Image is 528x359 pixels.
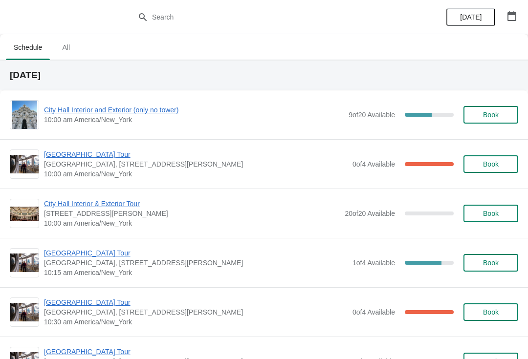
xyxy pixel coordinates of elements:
span: [GEOGRAPHIC_DATA] Tour [44,347,348,357]
span: 10:00 am America/New_York [44,218,340,228]
span: Book [483,160,499,168]
span: City Hall Interior and Exterior (only no tower) [44,105,344,115]
button: Book [463,303,518,321]
span: Schedule [6,39,50,56]
img: City Hall Tower Tour | City Hall Visitor Center, 1400 John F Kennedy Boulevard Suite 121, Philade... [10,253,39,273]
span: 0 of 4 Available [352,308,395,316]
span: Book [483,308,499,316]
span: All [54,39,78,56]
span: [STREET_ADDRESS][PERSON_NAME] [44,209,340,218]
span: [GEOGRAPHIC_DATA], [STREET_ADDRESS][PERSON_NAME] [44,258,348,268]
button: Book [463,254,518,272]
span: [GEOGRAPHIC_DATA] Tour [44,297,348,307]
span: 0 of 4 Available [352,160,395,168]
span: 10:30 am America/New_York [44,317,348,327]
span: 10:15 am America/New_York [44,268,348,277]
span: 9 of 20 Available [349,111,395,119]
span: 10:00 am America/New_York [44,169,348,179]
button: Book [463,205,518,222]
span: [GEOGRAPHIC_DATA], [STREET_ADDRESS][PERSON_NAME] [44,159,348,169]
span: Book [483,111,499,119]
img: City Hall Interior and Exterior (only no tower) | | 10:00 am America/New_York [12,101,38,129]
input: Search [152,8,396,26]
img: City Hall Tower Tour | City Hall Visitor Center, 1400 John F Kennedy Boulevard Suite 121, Philade... [10,155,39,174]
span: [GEOGRAPHIC_DATA] Tour [44,149,348,159]
span: 20 of 20 Available [345,210,395,217]
button: Book [463,155,518,173]
span: [DATE] [460,13,482,21]
span: 1 of 4 Available [352,259,395,267]
span: [GEOGRAPHIC_DATA] Tour [44,248,348,258]
span: Book [483,259,499,267]
img: City Hall Tower Tour | City Hall Visitor Center, 1400 John F Kennedy Boulevard Suite 121, Philade... [10,303,39,322]
img: City Hall Interior & Exterior Tour | 1400 John F Kennedy Boulevard, Suite 121, Philadelphia, PA, ... [10,207,39,221]
span: Book [483,210,499,217]
span: [GEOGRAPHIC_DATA], [STREET_ADDRESS][PERSON_NAME] [44,307,348,317]
button: Book [463,106,518,124]
span: 10:00 am America/New_York [44,115,344,125]
span: City Hall Interior & Exterior Tour [44,199,340,209]
h2: [DATE] [10,70,518,80]
button: [DATE] [446,8,495,26]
